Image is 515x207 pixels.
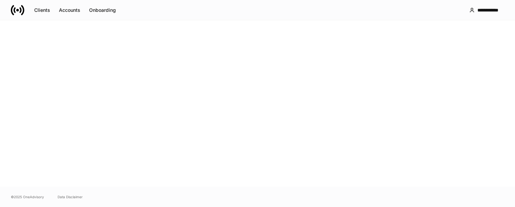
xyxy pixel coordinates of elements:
div: Onboarding [89,8,116,13]
button: Onboarding [85,5,120,16]
button: Clients [30,5,55,16]
a: Data Disclaimer [58,194,83,200]
div: Clients [34,8,50,13]
div: Accounts [59,8,80,13]
button: Accounts [55,5,85,16]
span: © 2025 OneAdvisory [11,194,44,200]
